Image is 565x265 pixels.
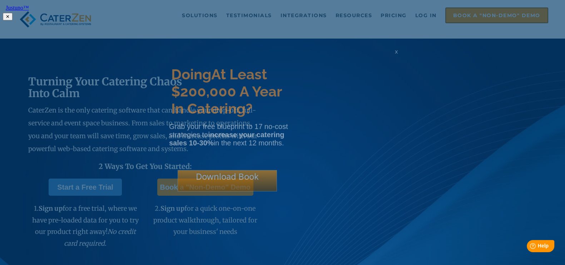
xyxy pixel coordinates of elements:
[169,122,288,147] span: Grab your free blueprint to 17 no-cost strategies to in the next 12 months.
[395,48,398,55] span: x
[169,131,284,147] strong: increase your catering sales 10-30%
[501,237,557,257] iframe: Help widget launcher
[171,66,211,82] span: Doing
[196,170,259,182] span: Download Book
[391,48,402,62] div: x
[178,170,277,191] div: Download Book
[171,66,282,117] span: At Least $200,000 A Year In Catering?
[3,13,13,20] button: ✕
